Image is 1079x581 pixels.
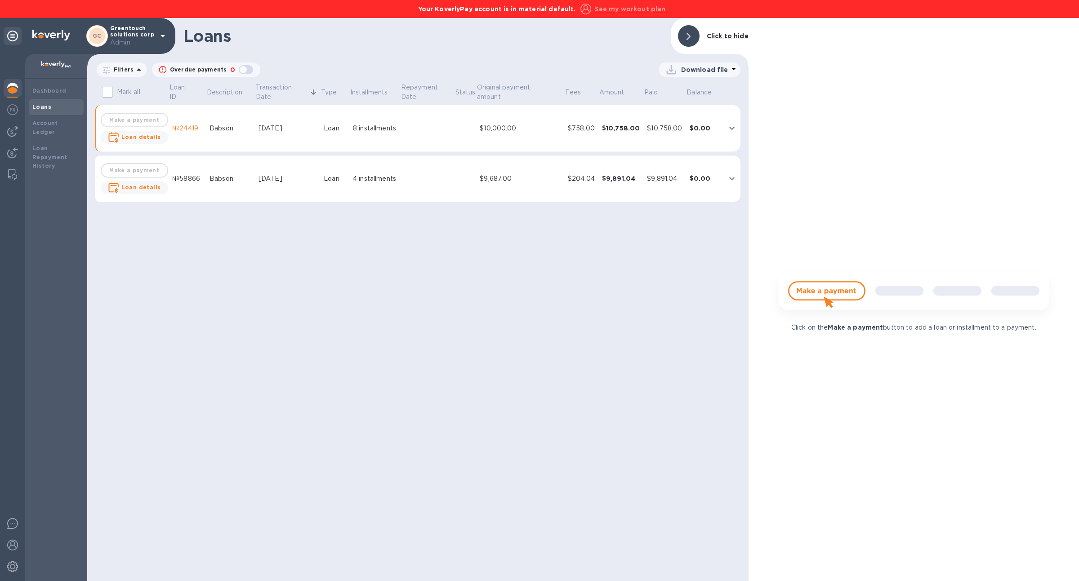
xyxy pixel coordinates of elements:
p: Paid [644,88,658,97]
h1: Loans [183,27,664,45]
b: Click to hide [707,32,749,40]
p: Installments [350,88,388,97]
b: Account Ledger [32,120,58,135]
p: Description [207,88,242,97]
p: Amount [599,88,624,97]
p: Greentouch solutions corp [110,25,155,47]
div: Loan [324,124,346,133]
div: $10,758.00 [647,124,682,133]
div: $9,891.04 [602,174,640,183]
p: Click on the button to add a loan or installment to a payment. [769,323,1059,332]
div: $0.00 [690,124,721,133]
p: Fees [565,88,581,97]
span: Loan ID [169,83,205,102]
p: Balance [687,88,712,97]
span: Description [207,88,254,97]
button: expand row [725,172,739,185]
p: Loan ID [169,83,193,102]
div: 8 installments [353,124,397,133]
p: Overdue payments [170,66,227,74]
p: Status [455,88,476,97]
div: $10,000.00 [480,124,561,133]
b: Make a payment [828,324,883,331]
b: Loans [32,103,51,110]
div: 4 installments [353,174,397,183]
p: Admin [110,38,155,47]
button: Overdue payments0 [152,63,260,77]
p: Download file [681,65,728,74]
div: $758.00 [568,124,595,133]
p: Mark all [117,87,140,97]
span: Amount [599,88,636,97]
span: Transaction Date [256,83,320,102]
b: Dashboard [32,87,67,94]
p: Type [321,88,337,97]
img: Foreign exchange [7,104,18,115]
p: Original payment amount [477,83,552,102]
b: Loan Repayment History [32,145,67,170]
div: Babson [210,124,251,133]
div: Loan [324,174,346,183]
span: Fees [565,88,593,97]
p: Transaction Date [256,83,308,102]
div: Babson [210,174,251,183]
div: №58866 [172,174,202,183]
div: Unpin categories [4,27,22,45]
p: Filters [110,66,134,73]
p: 0 [230,65,235,75]
div: №24419 [172,124,202,133]
button: expand row [725,121,739,135]
div: $10,758.00 [602,124,640,133]
u: See my workout plan [595,5,666,13]
img: Logo [32,30,70,40]
button: Loan details [101,131,168,144]
b: GC [93,32,102,39]
span: Type [321,88,349,97]
div: [DATE] [259,174,317,183]
div: $9,687.00 [480,174,561,183]
div: $0.00 [690,174,721,183]
b: Loan details [121,134,161,140]
span: Installments [350,88,400,97]
div: $204.04 [568,174,595,183]
span: Original payment amount [477,83,563,102]
span: Balance [687,88,723,97]
div: $9,891.04 [647,174,682,183]
div: [DATE] [259,124,317,133]
b: Your KoverlyPay account is in material default. [418,5,576,13]
b: Loan details [121,184,161,191]
p: Repayment Date [401,83,454,102]
span: Paid [644,88,670,97]
button: Loan details [101,181,168,194]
